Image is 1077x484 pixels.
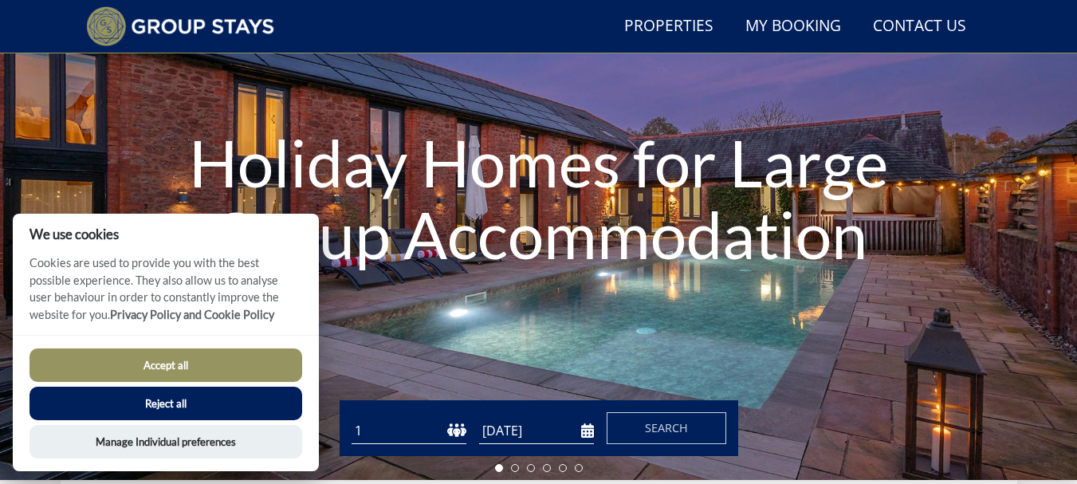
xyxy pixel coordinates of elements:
h2: We use cookies [13,226,319,242]
button: Accept all [29,348,302,382]
a: Properties [618,9,720,45]
a: Privacy Policy and Cookie Policy [110,308,274,321]
p: Cookies are used to provide you with the best possible experience. They also allow us to analyse ... [13,254,319,335]
h1: Holiday Homes for Large Group Accommodation [162,95,916,301]
button: Search [607,412,726,444]
input: Arrival Date [479,418,594,444]
button: Manage Individual preferences [29,425,302,458]
a: My Booking [739,9,847,45]
span: Search [645,420,688,435]
img: Group Stays [86,6,275,46]
button: Reject all [29,387,302,420]
a: Contact Us [867,9,973,45]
